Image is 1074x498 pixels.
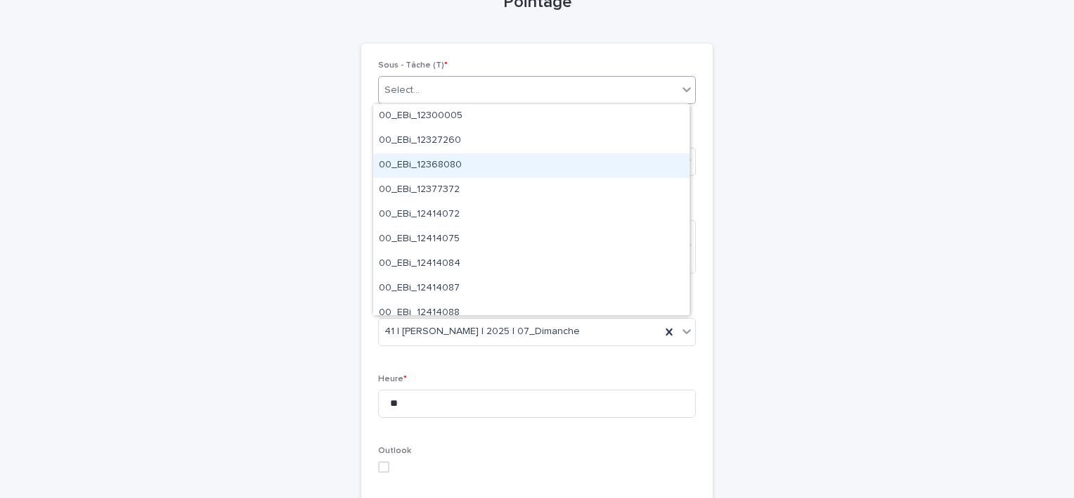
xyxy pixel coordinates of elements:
[373,301,690,326] div: 00_EBi_12414088
[373,178,690,203] div: 00_EBi_12377372
[378,447,411,455] span: Outlook
[378,61,448,70] span: Sous - Tâche (T)
[373,252,690,276] div: 00_EBi_12414084
[373,104,690,129] div: 00_EBi_12300005
[373,276,690,301] div: 00_EBi_12414087
[373,227,690,252] div: 00_EBi_12414075
[373,129,690,153] div: 00_EBi_12327260
[373,153,690,178] div: 00_EBi_12368080
[384,324,580,339] span: 41 | [PERSON_NAME] | 2025 | 07_Dimanche
[378,375,407,383] span: Heure
[384,83,420,98] div: Select...
[373,203,690,227] div: 00_EBi_12414072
